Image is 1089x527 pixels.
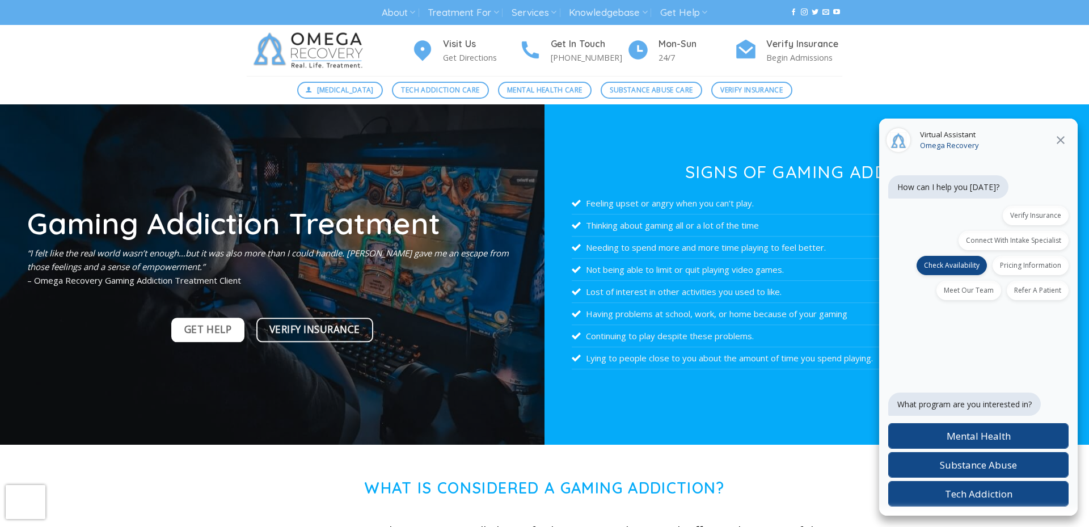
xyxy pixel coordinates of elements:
a: Tech Addiction Care [392,82,489,99]
h4: Get In Touch [551,37,627,52]
span: Verify Insurance [269,322,360,338]
h3: Signs of Gaming Addiction [572,163,1062,180]
a: Get Help [171,318,244,342]
p: [PHONE_NUMBER] [551,51,627,64]
li: Having problems at school, work, or home because of your gaming [572,303,1062,325]
h1: Gaming Addiction Treatment [27,208,517,238]
a: Verify Insurance [256,318,373,342]
a: Visit Us Get Directions [411,37,519,65]
span: Substance Abuse Care [610,85,693,95]
h1: What is Considered a Gaming Addiction? [247,479,842,498]
li: Needing to spend more and more time playing to feel better. [572,237,1062,259]
a: Substance Abuse Care [601,82,702,99]
a: Treatment For [428,2,499,23]
a: Services [512,2,556,23]
span: Get Help [184,322,231,338]
a: Get Help [660,2,707,23]
a: Verify Insurance Begin Admissions [735,37,842,65]
em: “I felt like the real world wasn’t enough…but it was also more than I could handle. [PERSON_NAME]... [27,247,509,272]
a: Mental Health Care [498,82,592,99]
a: Follow on Facebook [790,9,797,16]
p: Get Directions [443,51,519,64]
img: Omega Recovery [247,25,374,76]
a: Follow on Twitter [812,9,818,16]
span: Tech Addiction Care [401,85,479,95]
li: Not being able to limit or quit playing video games. [572,259,1062,281]
a: Follow on YouTube [833,9,840,16]
li: Thinking about gaming all or a lot of the time [572,214,1062,237]
p: Begin Admissions [766,51,842,64]
li: Lying to people close to you about the amount of time you spend playing. [572,347,1062,369]
li: Feeling upset or angry when you can’t play. [572,192,1062,214]
span: Mental Health Care [507,85,582,95]
span: [MEDICAL_DATA] [317,85,374,95]
a: Get In Touch [PHONE_NUMBER] [519,37,627,65]
h4: Visit Us [443,37,519,52]
a: Follow on Instagram [801,9,808,16]
p: 24/7 [659,51,735,64]
h4: Verify Insurance [766,37,842,52]
a: [MEDICAL_DATA] [297,82,383,99]
a: Send us an email [822,9,829,16]
a: Knowledgebase [569,2,647,23]
p: – Omega Recovery Gaming Addiction Treatment Client [27,246,517,287]
span: Verify Insurance [720,85,783,95]
a: Verify Insurance [711,82,792,99]
h4: Mon-Sun [659,37,735,52]
li: Lost of interest in other activities you used to like. [572,281,1062,303]
li: Continuing to play despite these problems. [572,325,1062,347]
a: About [382,2,415,23]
